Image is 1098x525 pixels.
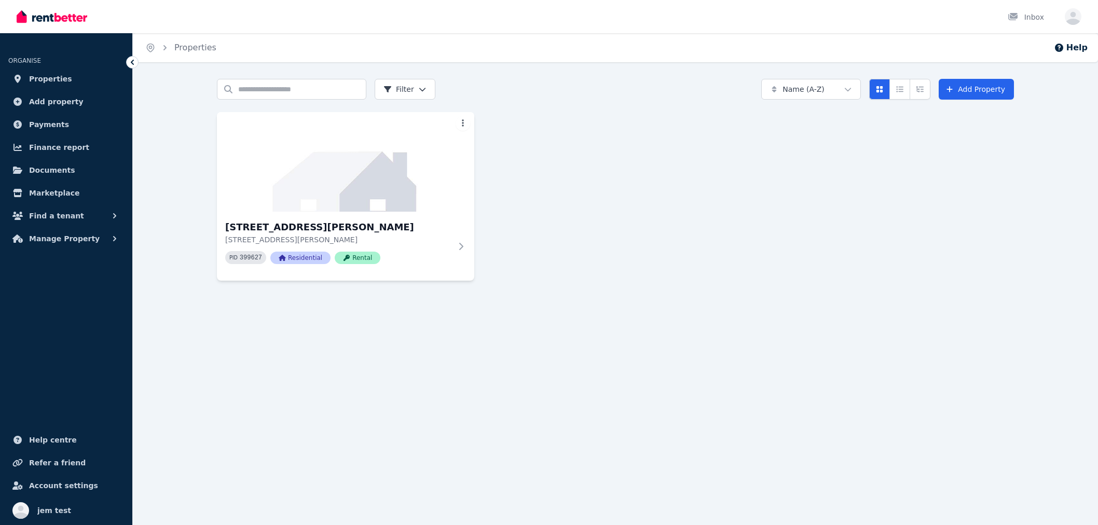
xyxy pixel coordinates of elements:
[783,84,825,94] span: Name (A-Z)
[910,79,930,100] button: Expanded list view
[240,254,262,261] code: 399627
[29,164,75,176] span: Documents
[17,9,87,24] img: RentBetter
[8,68,124,89] a: Properties
[229,255,238,260] small: PID
[270,252,331,264] span: Residential
[8,183,124,203] a: Marketplace
[869,79,890,100] button: Card view
[29,73,72,85] span: Properties
[29,479,98,492] span: Account settings
[8,228,124,249] button: Manage Property
[133,33,229,62] nav: Breadcrumb
[29,434,77,446] span: Help centre
[375,79,435,100] button: Filter
[29,457,86,469] span: Refer a friend
[8,137,124,158] a: Finance report
[217,112,474,281] a: 29 Newland St, Bondi Junction[STREET_ADDRESS][PERSON_NAME][STREET_ADDRESS][PERSON_NAME]PID 399627...
[8,205,124,226] button: Find a tenant
[8,160,124,181] a: Documents
[29,210,84,222] span: Find a tenant
[29,187,79,199] span: Marketplace
[174,43,216,52] a: Properties
[1008,12,1044,22] div: Inbox
[37,504,71,517] span: jem test
[869,79,930,100] div: View options
[8,57,41,64] span: ORGANISE
[29,232,100,245] span: Manage Property
[29,141,89,154] span: Finance report
[761,79,861,100] button: Name (A-Z)
[29,95,84,108] span: Add property
[8,475,124,496] a: Account settings
[217,112,474,212] img: 29 Newland St, Bondi Junction
[8,430,124,450] a: Help centre
[8,114,124,135] a: Payments
[225,220,451,234] h3: [STREET_ADDRESS][PERSON_NAME]
[29,118,69,131] span: Payments
[8,91,124,112] a: Add property
[456,116,470,131] button: More options
[8,452,124,473] a: Refer a friend
[225,234,451,245] p: [STREET_ADDRESS][PERSON_NAME]
[383,84,414,94] span: Filter
[335,252,380,264] span: Rental
[939,79,1014,100] a: Add Property
[1054,42,1088,54] button: Help
[889,79,910,100] button: Compact list view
